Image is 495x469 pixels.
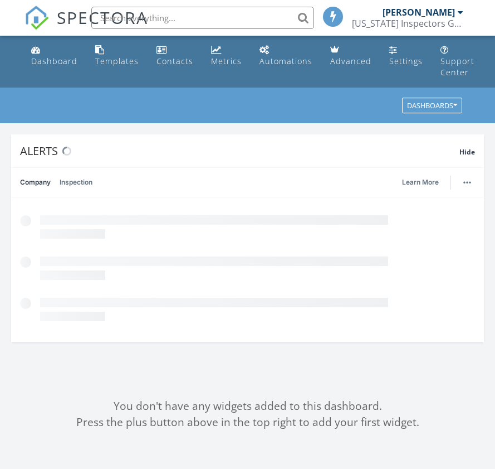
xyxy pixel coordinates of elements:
div: Press the plus button above in the top right to add your first widget. [11,414,484,431]
div: Support Center [440,56,474,78]
a: Contacts [152,40,198,72]
button: Dashboards [402,98,462,114]
a: Advanced [326,40,376,72]
div: Settings [389,56,423,66]
input: Search everything... [91,7,314,29]
div: You don't have any widgets added to this dashboard. [11,398,484,414]
div: Dashboard [31,56,77,66]
span: SPECTORA [57,6,148,29]
img: ellipsis-632cfdd7c38ec3a7d453.svg [463,181,471,183]
div: Automations [259,56,312,66]
a: Settings [385,40,427,72]
a: Metrics [207,40,246,72]
div: Advanced [330,56,371,66]
a: Support Center [436,40,479,83]
span: Hide [459,147,475,157]
div: Dashboards [407,102,457,110]
a: Inspection [60,168,92,197]
a: Templates [91,40,143,72]
div: Alerts [20,143,459,158]
div: [PERSON_NAME] [383,7,455,18]
div: Illinois Inspectors Group [352,18,463,29]
a: Dashboard [27,40,82,72]
div: Templates [95,56,139,66]
div: Metrics [211,56,242,66]
a: Company [20,168,51,197]
a: Automations (Basic) [255,40,317,72]
img: The Best Home Inspection Software - Spectora [24,6,49,30]
a: Learn More [402,177,445,188]
a: SPECTORA [24,15,148,38]
div: Contacts [156,56,193,66]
